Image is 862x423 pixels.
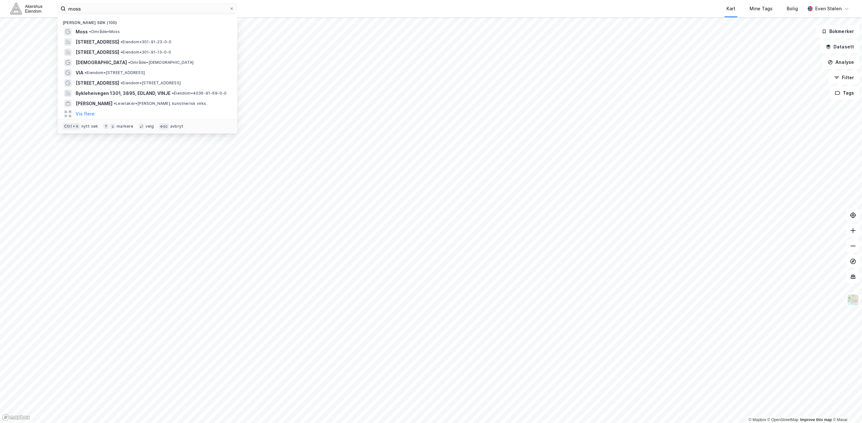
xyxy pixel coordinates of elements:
[767,418,799,422] a: OpenStreetMap
[76,59,127,66] span: [DEMOGRAPHIC_DATA]
[816,25,859,38] button: Bokmerker
[76,28,88,36] span: Moss
[120,39,122,44] span: •
[847,294,859,306] img: Z
[829,71,859,84] button: Filter
[120,50,122,55] span: •
[830,392,862,423] iframe: Chat Widget
[76,79,119,87] span: [STREET_ADDRESS]
[76,89,170,97] span: Bykleheivegen 1301, 3895, EDLAND, VINJE
[66,4,229,13] input: Søk på adresse, matrikkel, gårdeiere, leietakere eller personer
[85,70,145,75] span: Eiendom • [STREET_ADDRESS]
[114,101,207,106] span: Leietaker • [PERSON_NAME]. kunstnerisk virks.
[120,39,171,45] span: Eiendom • 301-91-23-0-0
[81,124,98,129] div: nytt søk
[76,38,119,46] span: [STREET_ADDRESS]
[58,15,237,27] div: [PERSON_NAME] søk (100)
[159,123,169,130] div: esc
[2,414,30,421] a: Mapbox homepage
[750,5,773,13] div: Mine Tags
[128,60,130,65] span: •
[89,29,91,34] span: •
[76,69,83,77] span: VIA
[822,56,859,69] button: Analyse
[63,123,80,130] div: Ctrl + k
[749,418,766,422] a: Mapbox
[120,80,122,85] span: •
[120,80,181,86] span: Eiendom • [STREET_ADDRESS]
[172,91,227,96] span: Eiendom • 4036-91-69-0-0
[170,124,183,129] div: avbryt
[85,70,87,75] span: •
[76,110,95,118] button: Vis flere
[800,418,832,422] a: Improve this map
[145,124,154,129] div: velg
[10,3,42,14] img: akershus-eiendom-logo.9091f326c980b4bce74ccdd9f866810c.svg
[114,101,116,106] span: •
[76,100,112,107] span: [PERSON_NAME]
[820,40,859,53] button: Datasett
[830,392,862,423] div: Kontrollprogram for chat
[76,48,119,56] span: [STREET_ADDRESS]
[120,50,171,55] span: Eiendom • 301-91-13-0-0
[830,87,859,99] button: Tags
[726,5,735,13] div: Kart
[128,60,194,65] span: Område • [DEMOGRAPHIC_DATA]
[117,124,133,129] div: markere
[172,91,174,96] span: •
[89,29,120,34] span: Område • Moss
[787,5,798,13] div: Bolig
[815,5,841,13] div: Even Stølen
